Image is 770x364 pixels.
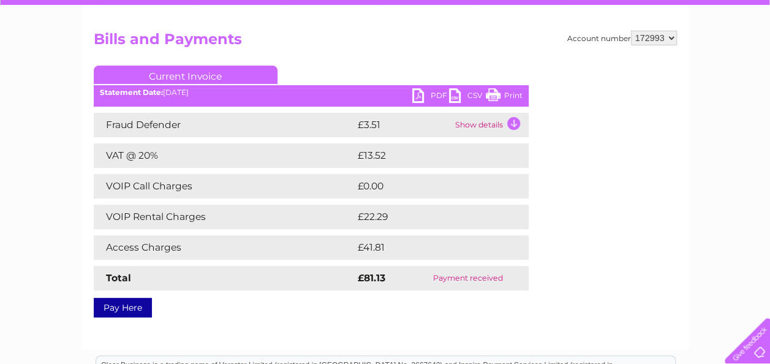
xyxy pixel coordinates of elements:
td: VAT @ 20% [94,143,355,168]
div: Account number [567,31,677,45]
a: CSV [449,88,486,106]
div: Clear Business is a trading name of Verastar Limited (registered in [GEOGRAPHIC_DATA] No. 3667643... [96,7,675,59]
td: Payment received [408,266,529,290]
a: 0333 014 3131 [539,6,624,21]
a: Current Invoice [94,66,277,84]
td: Fraud Defender [94,113,355,137]
td: £0.00 [355,174,500,199]
a: Pay Here [94,298,152,317]
b: Statement Date: [100,88,163,97]
div: [DATE] [94,88,529,97]
a: Energy [585,52,612,61]
a: Blog [663,52,681,61]
a: Telecoms [619,52,656,61]
strong: £81.13 [358,272,385,284]
td: Show details [452,113,529,137]
strong: Total [106,272,131,284]
td: £13.52 [355,143,502,168]
td: £3.51 [355,113,452,137]
td: £41.81 [355,235,502,260]
td: VOIP Rental Charges [94,205,355,229]
a: Print [486,88,523,106]
a: PDF [412,88,449,106]
td: VOIP Call Charges [94,174,355,199]
a: Log out [730,52,758,61]
img: logo.png [27,32,89,69]
a: Water [554,52,578,61]
td: £22.29 [355,205,504,229]
td: Access Charges [94,235,355,260]
h2: Bills and Payments [94,31,677,54]
a: Contact [689,52,719,61]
